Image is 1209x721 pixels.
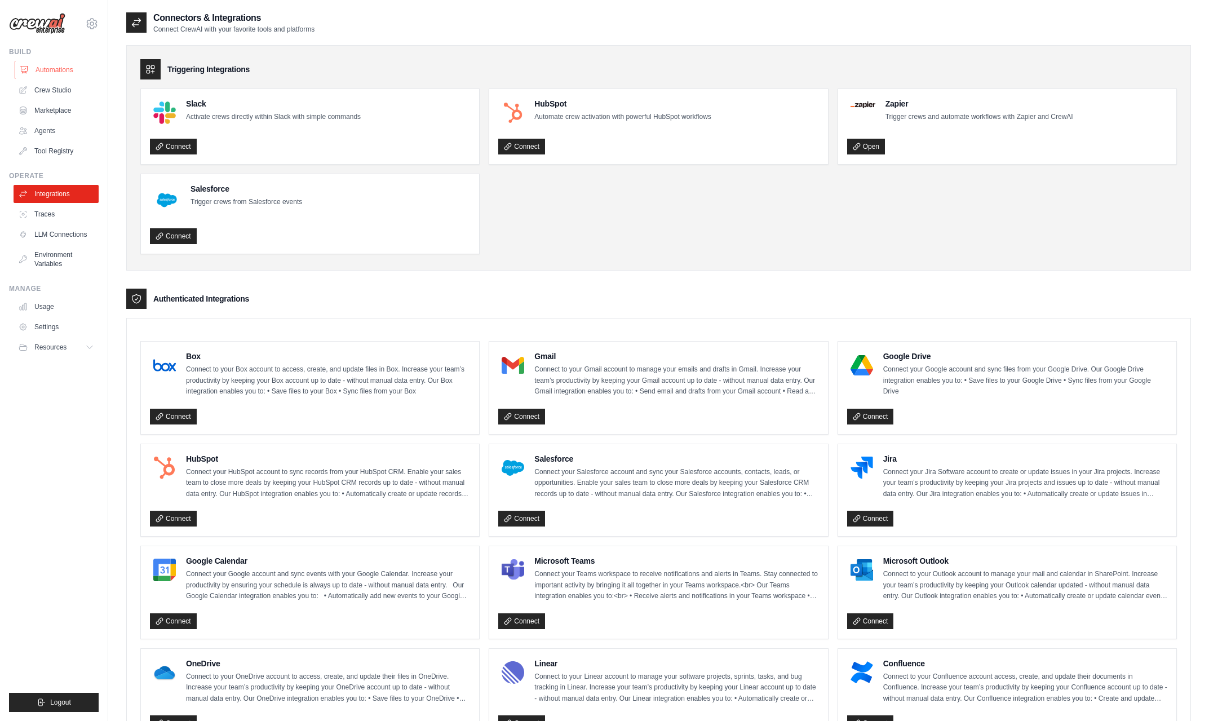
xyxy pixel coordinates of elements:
[186,98,361,109] h4: Slack
[167,64,250,75] h3: Triggering Integrations
[847,613,894,629] a: Connect
[534,351,818,362] h4: Gmail
[14,225,99,244] a: LLM Connections
[15,61,100,79] a: Automations
[14,338,99,356] button: Resources
[847,511,894,527] a: Connect
[498,409,545,424] a: Connect
[150,511,197,527] a: Connect
[883,453,1167,465] h4: Jira
[851,457,873,479] img: Jira Logo
[14,205,99,223] a: Traces
[534,453,818,465] h4: Salesforce
[191,197,302,208] p: Trigger crews from Salesforce events
[534,112,711,123] p: Automate crew activation with powerful HubSpot workflows
[9,13,65,34] img: Logo
[14,142,99,160] a: Tool Registry
[14,101,99,120] a: Marketplace
[847,139,885,154] a: Open
[534,467,818,500] p: Connect your Salesforce account and sync your Salesforce accounts, contacts, leads, or opportunit...
[847,409,894,424] a: Connect
[851,101,875,108] img: Zapier Logo
[534,569,818,602] p: Connect your Teams workspace to receive notifications and alerts in Teams. Stay connected to impo...
[883,364,1167,397] p: Connect your Google account and sync files from your Google Drive. Our Google Drive integration e...
[153,25,315,34] p: Connect CrewAI with your favorite tools and platforms
[9,284,99,293] div: Manage
[153,661,176,684] img: OneDrive Logo
[502,354,524,377] img: Gmail Logo
[150,409,197,424] a: Connect
[153,354,176,377] img: Box Logo
[502,559,524,581] img: Microsoft Teams Logo
[502,101,524,124] img: HubSpot Logo
[153,457,176,479] img: HubSpot Logo
[14,122,99,140] a: Agents
[14,185,99,203] a: Integrations
[186,555,470,567] h4: Google Calendar
[153,187,180,214] img: Salesforce Logo
[150,139,197,154] a: Connect
[534,671,818,705] p: Connect to your Linear account to manage your software projects, sprints, tasks, and bug tracking...
[14,318,99,336] a: Settings
[534,364,818,397] p: Connect to your Gmail account to manage your emails and drafts in Gmail. Increase your team’s pro...
[50,698,71,707] span: Logout
[502,661,524,684] img: Linear Logo
[502,457,524,479] img: Salesforce Logo
[153,293,249,304] h3: Authenticated Integrations
[14,298,99,316] a: Usage
[186,569,470,602] p: Connect your Google account and sync events with your Google Calendar. Increase your productivity...
[150,613,197,629] a: Connect
[534,658,818,669] h4: Linear
[851,661,873,684] img: Confluence Logo
[498,511,545,527] a: Connect
[9,693,99,712] button: Logout
[153,559,176,581] img: Google Calendar Logo
[498,613,545,629] a: Connect
[150,228,197,244] a: Connect
[34,343,67,352] span: Resources
[14,81,99,99] a: Crew Studio
[851,559,873,581] img: Microsoft Outlook Logo
[153,101,176,124] img: Slack Logo
[191,183,302,194] h4: Salesforce
[534,98,711,109] h4: HubSpot
[883,569,1167,602] p: Connect to your Outlook account to manage your mail and calendar in SharePoint. Increase your tea...
[153,11,315,25] h2: Connectors & Integrations
[498,139,545,154] a: Connect
[186,351,470,362] h4: Box
[885,112,1073,123] p: Trigger crews and automate workflows with Zapier and CrewAI
[883,658,1167,669] h4: Confluence
[883,351,1167,362] h4: Google Drive
[186,364,470,397] p: Connect to your Box account to access, create, and update files in Box. Increase your team’s prod...
[9,47,99,56] div: Build
[186,658,470,669] h4: OneDrive
[883,671,1167,705] p: Connect to your Confluence account access, create, and update their documents in Confluence. Incr...
[885,98,1073,109] h4: Zapier
[883,555,1167,567] h4: Microsoft Outlook
[186,112,361,123] p: Activate crews directly within Slack with simple commands
[534,555,818,567] h4: Microsoft Teams
[9,171,99,180] div: Operate
[186,453,470,465] h4: HubSpot
[186,467,470,500] p: Connect your HubSpot account to sync records from your HubSpot CRM. Enable your sales team to clo...
[14,246,99,273] a: Environment Variables
[883,467,1167,500] p: Connect your Jira Software account to create or update issues in your Jira projects. Increase you...
[186,671,470,705] p: Connect to your OneDrive account to access, create, and update their files in OneDrive. Increase ...
[851,354,873,377] img: Google Drive Logo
